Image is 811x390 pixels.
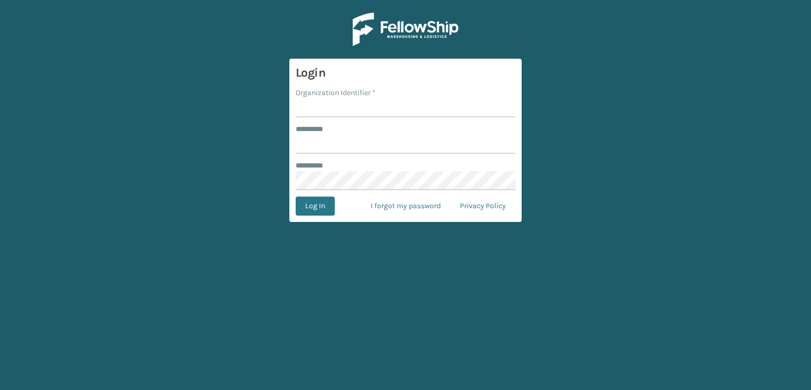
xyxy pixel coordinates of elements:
a: I forgot my password [361,197,450,216]
img: Logo [353,13,458,46]
label: Organization Identifier [296,87,375,98]
button: Log In [296,197,335,216]
h3: Login [296,65,515,81]
a: Privacy Policy [450,197,515,216]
